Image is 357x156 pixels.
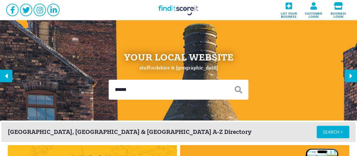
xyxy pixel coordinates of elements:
span: Business login [328,10,349,18]
div: [GEOGRAPHIC_DATA], [GEOGRAPHIC_DATA] & [GEOGRAPHIC_DATA] A-Z Directory [8,129,317,135]
a: SEARCH > [317,126,349,138]
a: Customer login [301,0,326,20]
div: Your Local Website [124,52,233,62]
a: Business login [326,0,351,20]
div: Staffordshire & [GEOGRAPHIC_DATA] [139,65,218,70]
span: Customer login [303,10,324,18]
a: List your business [276,0,301,20]
span: List your business [278,10,299,18]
